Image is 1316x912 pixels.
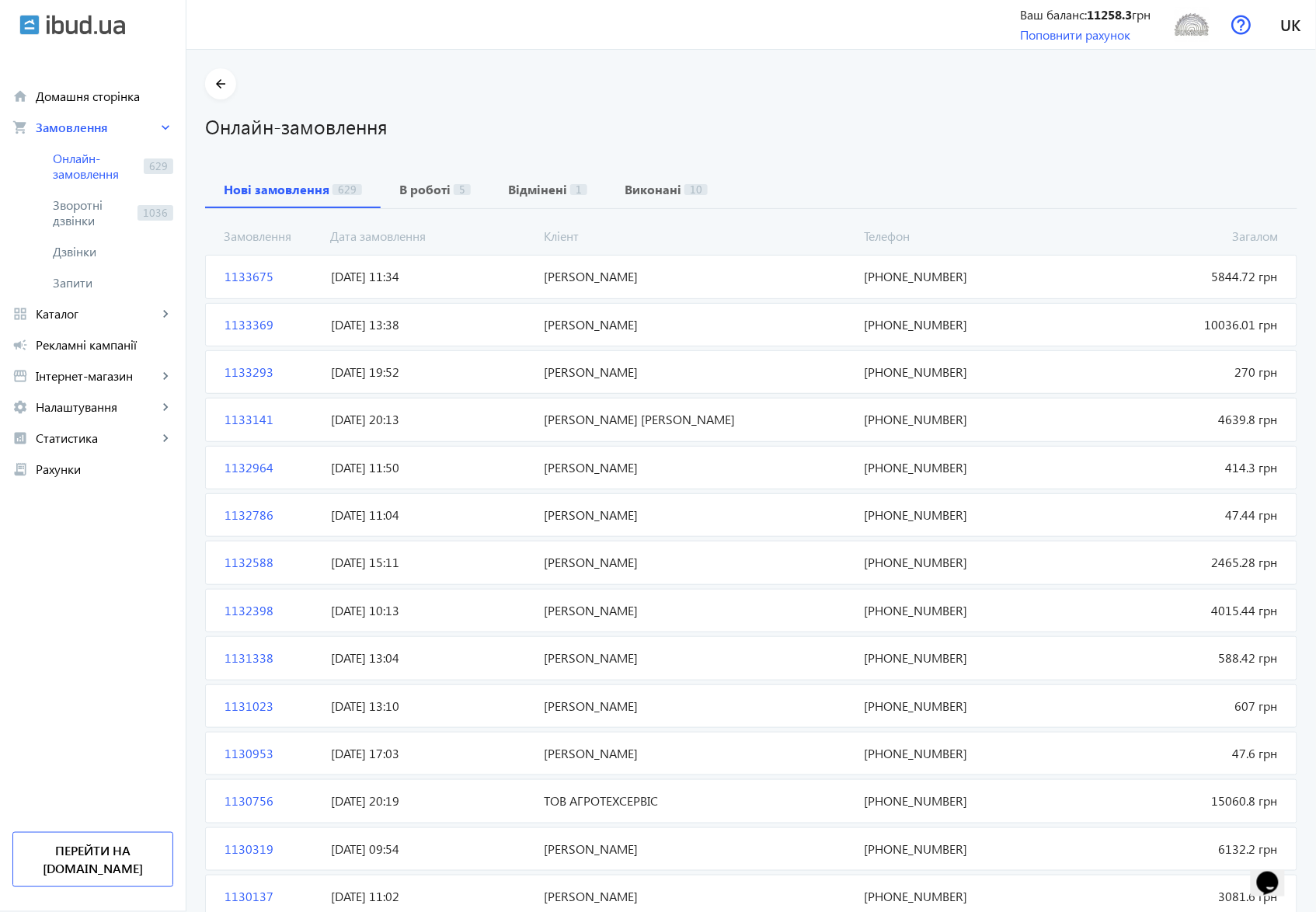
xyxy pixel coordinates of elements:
span: 629 [144,158,173,174]
span: [PHONE_NUMBER] [858,649,1071,667]
span: 1130953 [218,745,325,762]
span: [DATE] 17:03 [325,745,538,762]
span: 270 грн [1071,364,1284,381]
span: [PERSON_NAME] [538,888,858,905]
span: [PERSON_NAME] [538,316,858,333]
span: 5844.72 грн [1071,268,1284,285]
span: 1036 [138,205,173,221]
span: [PHONE_NUMBER] [858,745,1071,762]
mat-icon: keyboard_arrow_right [158,306,173,322]
b: В роботі [399,183,451,196]
span: 15060.8 грн [1071,792,1284,809]
span: 5 [454,184,471,195]
span: [DATE] 13:38 [325,316,538,333]
span: [PHONE_NUMBER] [858,792,1071,809]
b: Виконані [625,183,681,196]
mat-icon: campaign [12,337,28,353]
span: [PHONE_NUMBER] [858,698,1071,715]
span: 1132588 [218,554,325,571]
span: Рекламні кампанії [36,337,173,353]
span: [DATE] 13:10 [325,698,538,715]
img: ibud_text.svg [47,15,125,35]
span: [PERSON_NAME] [538,554,858,571]
mat-icon: keyboard_arrow_right [158,120,173,135]
span: [PHONE_NUMBER] [858,316,1071,333]
span: [DATE] 13:04 [325,649,538,667]
span: 10 [684,184,708,195]
mat-icon: storefront [12,368,28,384]
span: 1132964 [218,459,325,476]
span: [PERSON_NAME] [538,841,858,858]
b: Нові замовлення [224,183,329,196]
span: Загалом [1071,228,1285,245]
span: [PERSON_NAME] [538,649,858,667]
span: [DATE] 19:52 [325,364,538,381]
mat-icon: keyboard_arrow_right [158,399,173,415]
span: Онлайн-замовлення [53,151,138,182]
span: Кліент [538,228,858,245]
span: 1132786 [218,506,325,524]
span: Запити [53,275,173,291]
span: [DATE] 11:34 [325,268,538,285]
span: 1132398 [218,602,325,619]
span: Дата замовлення [324,228,538,245]
span: [PERSON_NAME] [538,698,858,715]
span: [PHONE_NUMBER] [858,602,1071,619]
span: 47.44 грн [1071,506,1284,524]
h1: Онлайн-замовлення [205,113,1297,140]
img: help.svg [1231,15,1252,35]
span: Інтернет-магазин [36,368,158,384]
span: Дзвінки [53,244,173,259]
span: [PERSON_NAME] [538,745,858,762]
span: [PERSON_NAME] [538,268,858,285]
div: Ваш баланс: грн [1021,6,1151,23]
b: 11258.3 [1088,6,1133,23]
span: 1133293 [218,364,325,381]
span: 1130756 [218,792,325,809]
span: Налаштування [36,399,158,415]
span: 607 грн [1071,698,1284,715]
span: 414.3 грн [1071,459,1284,476]
span: 588.42 грн [1071,649,1284,667]
span: [PHONE_NUMBER] [858,411,1071,428]
mat-icon: receipt_long [12,461,28,477]
span: [DATE] 11:02 [325,888,538,905]
span: uk [1281,15,1301,34]
span: [PHONE_NUMBER] [858,459,1071,476]
span: [PHONE_NUMBER] [858,841,1071,858]
span: 6132.2 грн [1071,841,1284,858]
span: [PHONE_NUMBER] [858,888,1071,905]
span: [DATE] 11:50 [325,459,538,476]
span: Статистика [36,430,158,446]
span: [PHONE_NUMBER] [858,364,1071,381]
span: [PERSON_NAME] [538,602,858,619]
mat-icon: shopping_cart [12,120,28,135]
span: Зворотні дзвінки [53,197,131,228]
span: 1133369 [218,316,325,333]
iframe: chat widget [1251,850,1300,896]
mat-icon: home [12,89,28,104]
span: 1130137 [218,888,325,905]
span: Домашня сторінка [36,89,173,104]
span: 1130319 [218,841,325,858]
mat-icon: grid_view [12,306,28,322]
span: [PHONE_NUMBER] [858,554,1071,571]
span: 3081.6 грн [1071,888,1284,905]
span: Рахунки [36,461,173,477]
span: 1133141 [218,411,325,428]
span: [DATE] 20:19 [325,792,538,809]
span: [DATE] 11:04 [325,506,538,524]
mat-icon: keyboard_arrow_right [158,430,173,446]
span: ТОВ АГРОТЕХСЕРВІС [538,792,858,809]
img: ibud.svg [19,15,40,35]
span: 2465.28 грн [1071,554,1284,571]
span: 1131023 [218,698,325,715]
span: 47.6 грн [1071,745,1284,762]
mat-icon: settings [12,399,28,415]
span: [PERSON_NAME] [538,506,858,524]
span: [PHONE_NUMBER] [858,268,1071,285]
img: 5f43c4b089f085850-Sunrise_Ltd.jpg [1175,7,1210,42]
mat-icon: arrow_back [211,75,231,94]
span: [DATE] 15:11 [325,554,538,571]
a: Перейти на [DOMAIN_NAME] [12,832,173,887]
